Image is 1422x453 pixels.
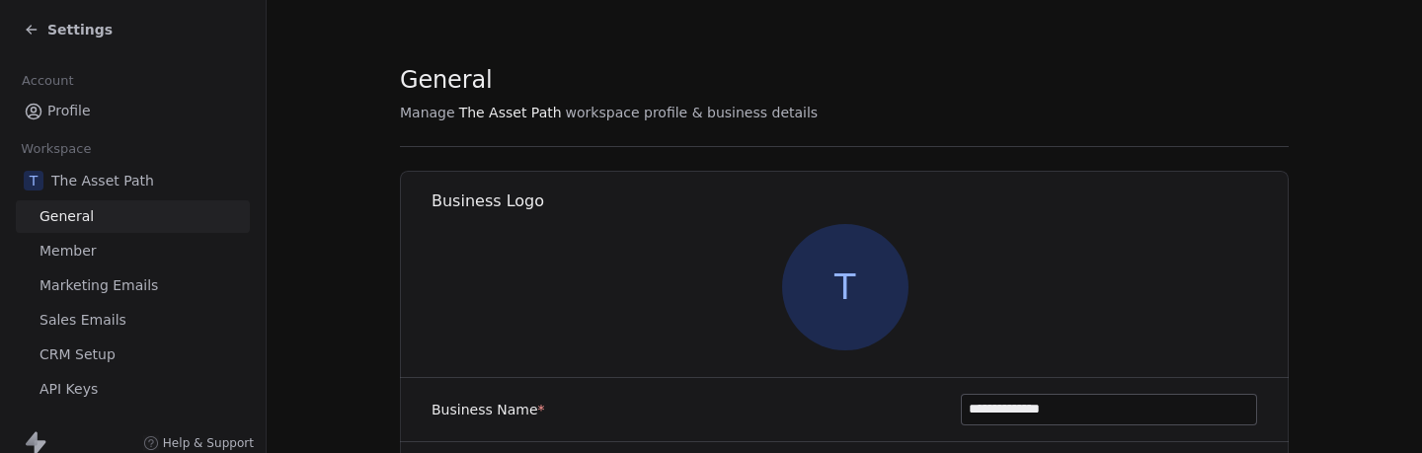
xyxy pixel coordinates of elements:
[432,400,545,419] label: Business Name
[16,200,250,233] a: General
[39,310,126,331] span: Sales Emails
[459,103,562,122] span: The Asset Path
[16,373,250,406] a: API Keys
[39,206,94,227] span: General
[39,379,98,400] span: API Keys
[566,103,819,122] span: workspace profile & business details
[16,304,250,337] a: Sales Emails
[163,435,254,451] span: Help & Support
[432,190,1290,212] h1: Business Logo
[39,344,116,365] span: CRM Setup
[47,20,113,39] span: Settings
[13,66,82,96] span: Account
[400,65,493,95] span: General
[47,101,91,121] span: Profile
[39,275,158,296] span: Marketing Emails
[16,235,250,267] a: Member
[24,171,43,190] span: T
[16,269,250,302] a: Marketing Emails
[782,224,908,350] span: T
[51,171,154,190] span: The Asset Path
[39,241,97,262] span: Member
[24,20,113,39] a: Settings
[16,339,250,371] a: CRM Setup
[13,134,100,164] span: Workspace
[16,95,250,127] a: Profile
[143,435,254,451] a: Help & Support
[400,103,455,122] span: Manage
